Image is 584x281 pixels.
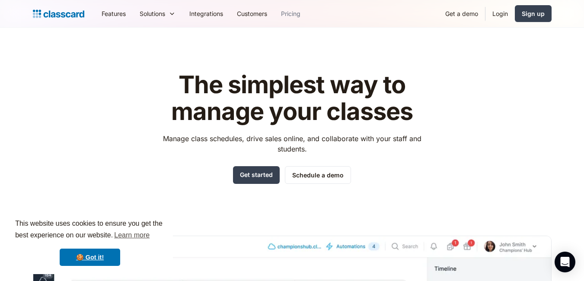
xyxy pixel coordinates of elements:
[274,4,307,23] a: Pricing
[522,9,545,18] div: Sign up
[438,4,485,23] a: Get a demo
[133,4,182,23] div: Solutions
[230,4,274,23] a: Customers
[182,4,230,23] a: Integrations
[555,252,575,272] div: Open Intercom Messenger
[7,210,173,274] div: cookieconsent
[33,8,84,20] a: Logo
[113,229,151,242] a: learn more about cookies
[515,5,552,22] a: Sign up
[95,4,133,23] a: Features
[155,72,429,125] h1: The simplest way to manage your classes
[485,4,515,23] a: Login
[285,166,351,184] a: Schedule a demo
[233,166,280,184] a: Get started
[60,249,120,266] a: dismiss cookie message
[15,218,165,242] span: This website uses cookies to ensure you get the best experience on our website.
[140,9,165,18] div: Solutions
[155,133,429,154] p: Manage class schedules, drive sales online, and collaborate with your staff and students.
